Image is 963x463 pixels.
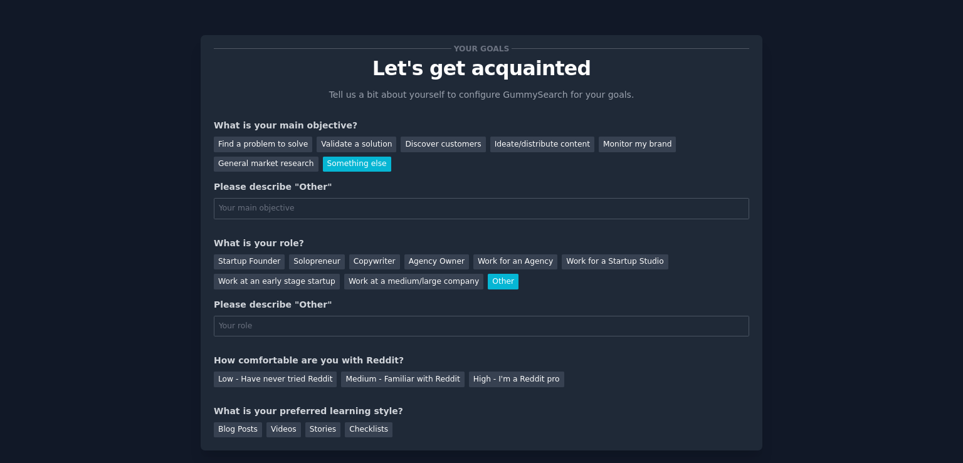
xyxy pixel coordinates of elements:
div: Please describe "Other" [214,298,749,311]
div: Agency Owner [404,254,469,270]
div: What is your main objective? [214,119,749,132]
div: General market research [214,157,318,172]
div: Blog Posts [214,422,262,438]
div: How comfortable are you with Reddit? [214,354,749,367]
div: Startup Founder [214,254,285,270]
div: Work for an Agency [473,254,557,270]
div: What is your role? [214,237,749,250]
input: Your main objective [214,198,749,219]
input: Your role [214,316,749,337]
div: Find a problem to solve [214,137,312,152]
div: What is your preferred learning style? [214,405,749,418]
div: Other [488,274,518,289]
span: Your goals [451,42,512,55]
div: Ideate/distribute content [490,137,594,152]
div: High - I'm a Reddit pro [469,372,564,387]
div: Validate a solution [317,137,396,152]
p: Let's get acquainted [214,58,749,80]
div: Checklists [345,422,392,438]
div: Work for a Startup Studio [562,254,668,270]
div: Stories [305,422,340,438]
div: Medium - Familiar with Reddit [341,372,464,387]
div: Something else [323,157,391,172]
div: Copywriter [349,254,400,270]
div: Videos [266,422,301,438]
div: Discover customers [401,137,485,152]
div: Monitor my brand [599,137,676,152]
div: Solopreneur [289,254,344,270]
div: Low - Have never tried Reddit [214,372,337,387]
div: Work at a medium/large company [344,274,483,289]
p: Tell us a bit about yourself to configure GummySearch for your goals. [324,88,639,101]
div: Work at an early stage startup [214,274,340,289]
div: Please describe "Other" [214,180,749,194]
